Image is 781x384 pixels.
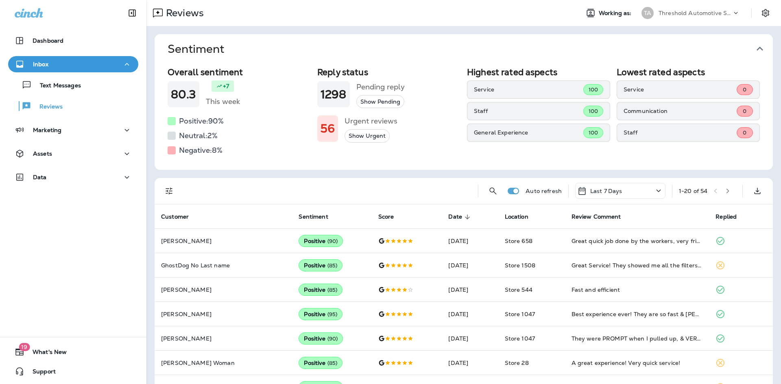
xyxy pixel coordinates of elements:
td: [DATE] [442,278,498,302]
p: Service [474,86,583,93]
span: 0 [743,108,746,115]
button: Sentiment [161,34,779,64]
h1: 1298 [321,88,347,101]
td: [DATE] [442,302,498,326]
span: ( 90 ) [327,238,338,245]
div: They were PROMPT when I pulled up, & VERY Friendly!!! BRITTNEY WAS AWESOME!!!! [572,334,703,343]
span: Review Comment [572,213,621,220]
span: 100 [589,108,598,115]
div: Positive [299,332,343,345]
button: Export as CSV [749,183,766,199]
span: Location [505,213,528,220]
div: 1 - 20 of 54 [679,188,707,194]
div: Positive [299,308,343,320]
div: Great quick job done by the workers, very friendly manager, shout out to Alonso Padilla who made ... [572,237,703,245]
button: Reviews [8,98,138,115]
span: Store 1508 [505,262,535,269]
span: Review Comment [572,213,632,221]
span: Store 544 [505,286,532,293]
span: Sentiment [299,213,338,221]
div: Positive [299,259,343,271]
div: Best experience ever! They are so fast & Brittney was the best customer service i’ve ever had! Sh... [572,310,703,318]
span: 100 [589,86,598,93]
span: 0 [743,129,746,136]
span: 0 [743,86,746,93]
h5: Pending reply [356,80,405,93]
p: +7 [223,82,229,90]
span: Store 1047 [505,310,535,318]
p: [PERSON_NAME] [161,335,286,342]
p: GhostDog No Last name [161,262,286,269]
span: Customer [161,213,199,221]
p: Data [33,174,47,180]
span: Score [378,213,394,220]
span: Store 658 [505,237,532,245]
p: Staff [624,129,737,136]
button: 19What's New [8,344,138,360]
button: Support [8,363,138,380]
p: Marketing [33,127,61,133]
span: ( 85 ) [327,360,338,367]
td: [DATE] [442,326,498,351]
span: Date [448,213,462,220]
h2: Highest rated aspects [467,67,610,77]
button: Inbox [8,56,138,72]
button: Marketing [8,122,138,138]
h2: Overall sentiment [168,67,311,77]
p: Auto refresh [526,188,562,194]
span: Location [505,213,539,221]
span: Date [448,213,473,221]
span: Score [378,213,405,221]
p: Service [624,86,737,93]
div: A great experience! Very quick service! [572,359,703,367]
span: 19 [19,343,30,351]
div: Positive [299,235,343,247]
p: Threshold Automotive Service dba Grease Monkey [659,10,732,16]
span: Store 1047 [505,335,535,342]
span: 100 [589,129,598,136]
p: Staff [474,108,583,114]
h5: Negative: 8 % [179,144,223,157]
button: Show Pending [356,95,404,108]
div: Sentiment [155,64,773,170]
button: Settings [758,6,773,20]
p: General Experience [474,129,583,136]
span: Working as: [599,10,633,17]
p: Communication [624,108,737,114]
div: Positive [299,284,343,296]
button: Show Urgent [345,129,390,143]
span: ( 95 ) [327,311,338,318]
button: Collapse Sidebar [121,5,144,21]
td: [DATE] [442,253,498,278]
h5: This week [206,95,240,108]
h5: Positive: 90 % [179,115,224,128]
p: [PERSON_NAME] [161,238,286,244]
p: Text Messages [32,82,81,90]
span: ( 85 ) [327,262,338,269]
span: Store 28 [505,359,529,367]
span: Sentiment [299,213,328,220]
p: Inbox [33,61,48,67]
h2: Lowest rated aspects [617,67,760,77]
span: ( 90 ) [327,335,338,342]
p: Reviews [163,7,204,19]
span: ( 85 ) [327,286,338,293]
button: Filters [161,183,177,199]
p: [PERSON_NAME] [161,311,286,317]
td: [DATE] [442,351,498,375]
p: Dashboard [33,37,63,44]
div: Great Service! They showed me all the filters so I could see which to replace. Very friendly staff [572,261,703,269]
p: [PERSON_NAME] Woman [161,360,286,366]
div: TA [641,7,654,19]
h1: Sentiment [168,42,224,56]
span: Support [24,368,56,378]
p: Last 7 Days [590,188,622,194]
h5: Neutral: 2 % [179,129,218,142]
button: Dashboard [8,33,138,49]
p: Assets [33,150,52,157]
button: Assets [8,145,138,162]
button: Text Messages [8,76,138,93]
button: Search Reviews [485,183,501,199]
span: Customer [161,213,189,220]
p: [PERSON_NAME] [161,286,286,293]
